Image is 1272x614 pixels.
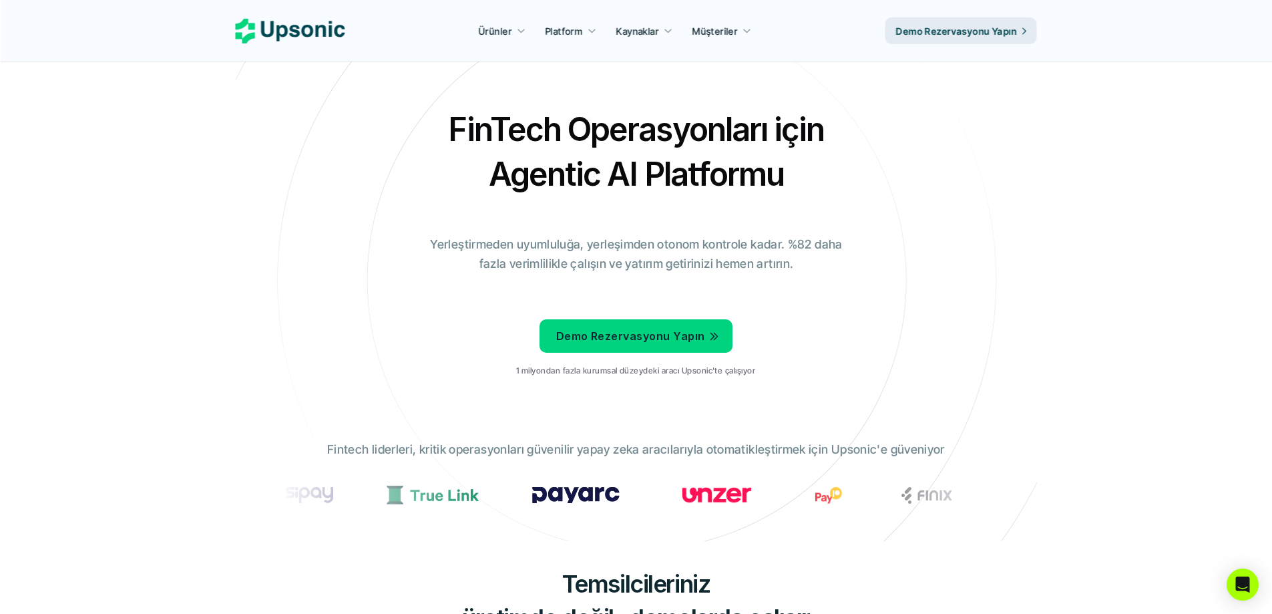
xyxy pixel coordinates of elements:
font: Temsilcileriniz [562,569,710,599]
font: Demo Rezervasyonu Yapın [896,25,1017,37]
a: Ürünler [471,19,534,43]
font: Müşteriler [692,25,738,37]
font: 1 milyondan fazla kurumsal düzeydeki aracı Upsonic'te çalışıyor [516,365,755,375]
font: Fintech liderleri, kritik operasyonları güvenilir yapay zeka aracılarıyla otomatikleştirmek için ... [327,442,945,456]
font: FinTech Operasyonları için Agentic AI Platformu [448,110,831,194]
font: Kaynaklar [616,25,659,37]
font: Yerleştirmeden uyumluluğa, yerleşimden otonom kontrole kadar. %82 daha fazla verimlilikle çalışın... [430,237,845,271]
font: Platform [545,25,582,37]
a: Demo Rezervasyonu Yapın [885,17,1037,44]
a: Demo Rezervasyonu Yapın [540,319,732,353]
font: Demo Rezervasyonu Yapın [556,329,705,343]
font: Ürünler [479,25,512,37]
div: Intercom Messenger'ı açın [1227,569,1259,601]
